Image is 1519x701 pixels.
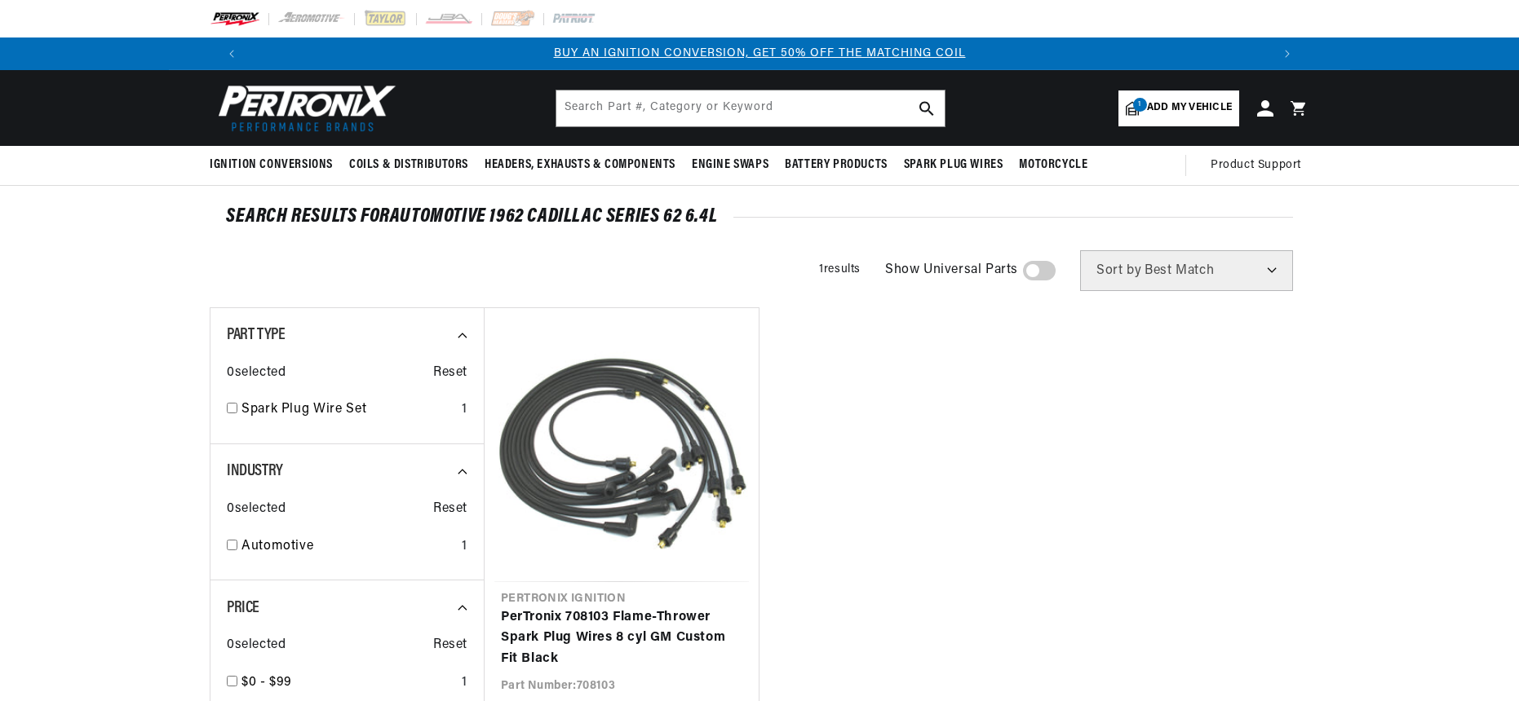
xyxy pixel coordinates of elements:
span: Reset [433,363,467,384]
span: Spark Plug Wires [904,157,1003,174]
span: 0 selected [227,635,286,656]
span: Price [227,600,259,616]
summary: Spark Plug Wires [896,146,1012,184]
span: Engine Swaps [692,157,768,174]
a: Automotive [241,536,455,558]
div: 1 [462,536,467,558]
div: Announcement [248,45,1271,63]
span: Add my vehicle [1147,100,1232,116]
slideshow-component: Translation missing: en.sections.announcements.announcement_bar [169,37,1350,70]
span: 1 [1133,98,1147,112]
div: 1 [462,399,467,421]
button: Translation missing: en.sections.announcements.next_announcement [1271,37,1304,70]
div: 1 of 3 [248,45,1271,63]
span: $0 - $99 [241,676,292,689]
summary: Product Support [1211,146,1309,185]
span: Industry [227,463,283,479]
summary: Ignition Conversions [210,146,341,184]
span: Reset [433,635,467,656]
span: Reset [433,499,467,520]
span: Battery Products [785,157,888,174]
span: Motorcycle [1019,157,1087,174]
a: PerTronix 708103 Flame-Thrower Spark Plug Wires 8 cyl GM Custom Fit Black [501,607,742,670]
select: Sort by [1080,250,1293,291]
button: search button [909,90,945,126]
span: Headers, Exhausts & Components [485,157,675,174]
summary: Motorcycle [1011,146,1096,184]
summary: Battery Products [777,146,896,184]
summary: Coils & Distributors [341,146,476,184]
a: BUY AN IGNITION CONVERSION, GET 50% OFF THE MATCHING COIL [554,47,966,60]
span: Sort by [1096,264,1141,277]
summary: Engine Swaps [684,146,777,184]
span: 0 selected [227,499,286,520]
span: 0 selected [227,363,286,384]
span: Show Universal Parts [885,260,1018,281]
span: Part Type [227,327,285,343]
summary: Headers, Exhausts & Components [476,146,684,184]
a: 1Add my vehicle [1118,90,1239,126]
span: Coils & Distributors [349,157,468,174]
div: 1 [462,672,467,694]
div: SEARCH RESULTS FOR Automotive 1962 Cadillac Series 62 6.4L [226,209,1293,225]
img: Pertronix [210,80,397,136]
button: Translation missing: en.sections.announcements.previous_announcement [215,37,248,70]
span: Ignition Conversions [210,157,333,174]
input: Search Part #, Category or Keyword [556,90,945,126]
span: 1 results [819,263,861,276]
span: Product Support [1211,157,1301,174]
a: Spark Plug Wire Set [241,399,455,421]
